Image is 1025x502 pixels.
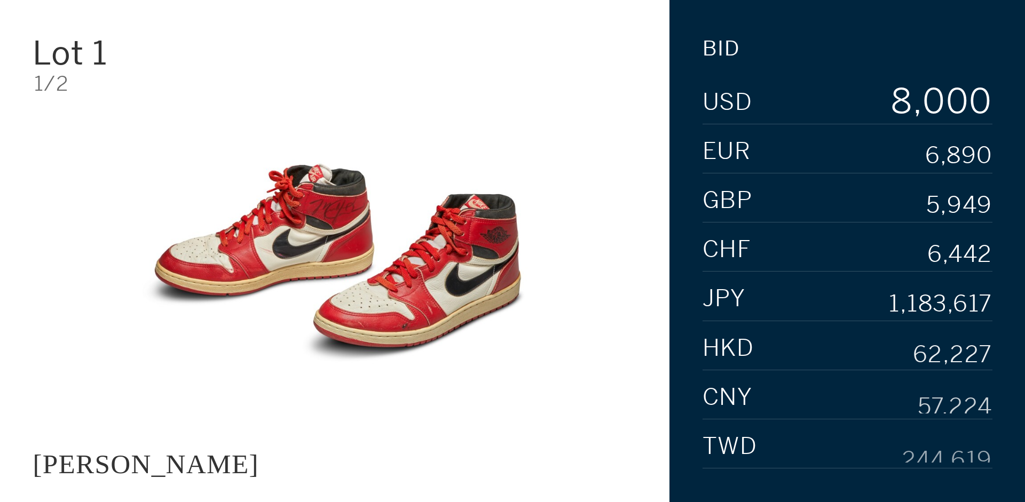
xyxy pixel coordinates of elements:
span: CNY [703,386,753,409]
div: 0 [922,84,946,118]
div: 0 [969,84,992,118]
div: [PERSON_NAME] [33,449,258,479]
div: 1,183,617 [889,292,992,315]
div: 244,619 [902,440,992,463]
div: 1/2 [34,74,637,94]
img: JACQUES MAJORELLE [107,110,563,415]
div: 5,949 [926,194,992,217]
div: 6,442 [927,243,992,266]
div: Lot 1 [33,37,234,69]
span: EUR [703,140,751,163]
div: 62,227 [913,341,992,364]
div: 9 [889,118,913,153]
div: 8 [889,84,913,118]
div: Bid [703,38,740,59]
div: 0 [946,84,969,118]
span: GBP [703,189,753,212]
div: 6,890 [925,145,992,168]
span: JPY [703,287,746,310]
span: TWD [703,435,758,458]
div: 57,224 [918,391,992,414]
span: HKD [703,337,754,360]
span: USD [703,91,753,114]
span: CHF [703,238,752,261]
